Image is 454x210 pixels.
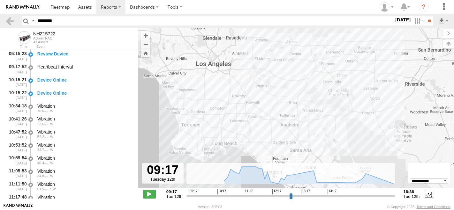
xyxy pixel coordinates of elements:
[37,155,132,161] div: Vibration
[37,174,49,178] span: 34.8
[6,5,40,9] img: rand-logo.svg
[37,64,132,70] div: Heartbeat Interval
[37,161,49,165] span: 40.4
[5,89,27,101] div: 10:15:22 [DATE]
[5,167,27,179] div: 11:05:53 [DATE]
[244,189,253,194] span: 11:17
[50,174,53,178] span: Heading: 285
[141,49,150,57] button: Zoom Home
[141,31,150,40] button: Zoom in
[50,109,53,113] span: Heading: 270
[143,190,156,198] label: Play/Stop
[37,135,49,139] span: 52.2
[419,2,429,12] i: ?
[166,194,183,199] span: Tue 12th Aug 2025
[50,135,53,139] span: Heading: 279
[30,16,35,25] label: Search Query
[37,103,132,109] div: Vibration
[5,193,27,205] div: 11:17:48 [DATE]
[412,16,426,25] label: Search Filter Options
[189,189,198,194] span: 09:17
[33,40,56,44] div: All Assets
[394,16,412,23] label: [DATE]
[5,128,27,140] div: 10:47:52 [DATE]
[404,189,420,194] strong: 16:36
[5,115,27,127] div: 10:41:26 [DATE]
[377,2,396,12] div: Zulema McIntosch
[37,187,49,191] span: 61.5
[217,189,226,194] span: 10:17
[50,161,53,165] span: Heading: 256
[417,205,450,209] a: Terms and Conditions
[50,148,53,152] span: Heading: 270
[438,16,449,25] label: Export results as...
[5,16,14,25] a: Back to previous Page
[37,168,132,174] div: Vibration
[5,63,27,75] div: 09:17:52 [DATE]
[301,189,310,194] span: 13:17
[37,194,132,200] div: Vibration
[50,187,56,191] span: Heading: 220
[37,109,49,113] span: 10.6
[198,205,222,209] div: Version: 305.03
[50,122,53,126] span: Heading: 251
[5,102,27,114] div: 10:34:18 [DATE]
[37,90,132,96] div: Device Online
[5,76,27,88] div: 10:15:21 [DATE]
[37,122,49,126] span: 23.6
[166,189,183,194] strong: 09:17
[5,141,27,153] div: 10:53:52 [DATE]
[404,194,420,199] span: Tue 12th Aug 2025
[5,50,27,62] div: 05:15:23 [DATE]
[328,189,337,194] span: 14:17
[33,31,56,36] div: NHZ15722 - View Asset History
[4,204,33,210] a: Visit our Website
[272,189,281,194] span: 12:17
[36,45,138,48] div: Event
[5,154,27,166] div: 10:59:54 [DATE]
[37,142,132,148] div: Vibration
[5,45,27,48] div: Time
[37,51,132,57] div: Review Device
[387,205,450,209] div: © Copyright 2025 -
[37,77,132,83] div: Device Online
[141,40,150,49] button: Zoom out
[37,116,132,122] div: Vibration
[37,148,49,152] span: 44.7
[37,181,132,187] div: Vibration
[5,180,27,192] div: 11:11:50 [DATE]
[37,129,132,135] div: Vibration
[33,36,56,40] div: ActiveTRAC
